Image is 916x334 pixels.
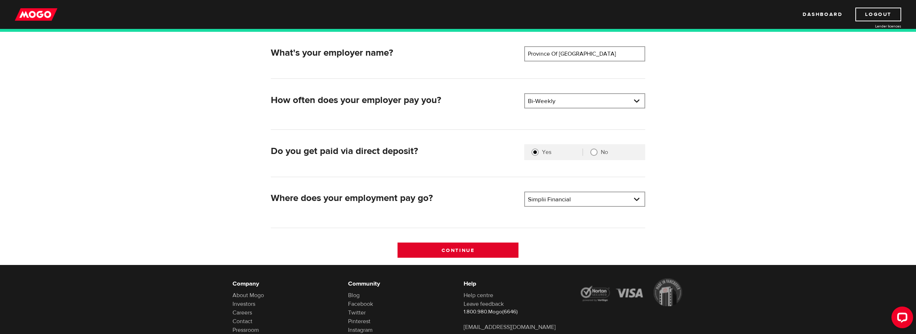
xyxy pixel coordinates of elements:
[601,149,638,156] label: No
[233,309,252,316] a: Careers
[579,278,684,307] img: legal-icons-92a2ffecb4d32d839781d1b4e4802d7b.png
[271,146,518,157] h2: Do you get paid via direct deposit?
[464,292,493,299] a: Help centre
[233,300,255,308] a: Investors
[233,318,252,325] a: Contact
[348,300,373,308] a: Facebook
[542,149,582,156] label: Yes
[464,308,568,316] p: 1.800.980.Mogo(6646)
[233,326,259,334] a: Pressroom
[271,193,518,204] h2: Where does your employment pay go?
[233,292,264,299] a: About Mogo
[590,149,598,156] input: No
[398,243,518,258] input: Continue
[348,292,360,299] a: Blog
[348,279,453,288] h6: Community
[271,47,518,59] h2: What's your employer name?
[271,95,518,106] h2: How often does your employer pay you?
[464,300,504,308] a: Leave feedback
[15,8,57,21] img: mogo_logo-11ee424be714fa7cbb0f0f49df9e16ec.png
[886,304,916,334] iframe: LiveChat chat widget
[348,326,373,334] a: Instagram
[847,23,901,29] a: Lender licences
[233,279,337,288] h6: Company
[348,318,370,325] a: Pinterest
[348,309,366,316] a: Twitter
[464,279,568,288] h6: Help
[855,8,901,21] a: Logout
[531,149,539,156] input: Yes
[464,324,556,331] a: [EMAIL_ADDRESS][DOMAIN_NAME]
[803,8,842,21] a: Dashboard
